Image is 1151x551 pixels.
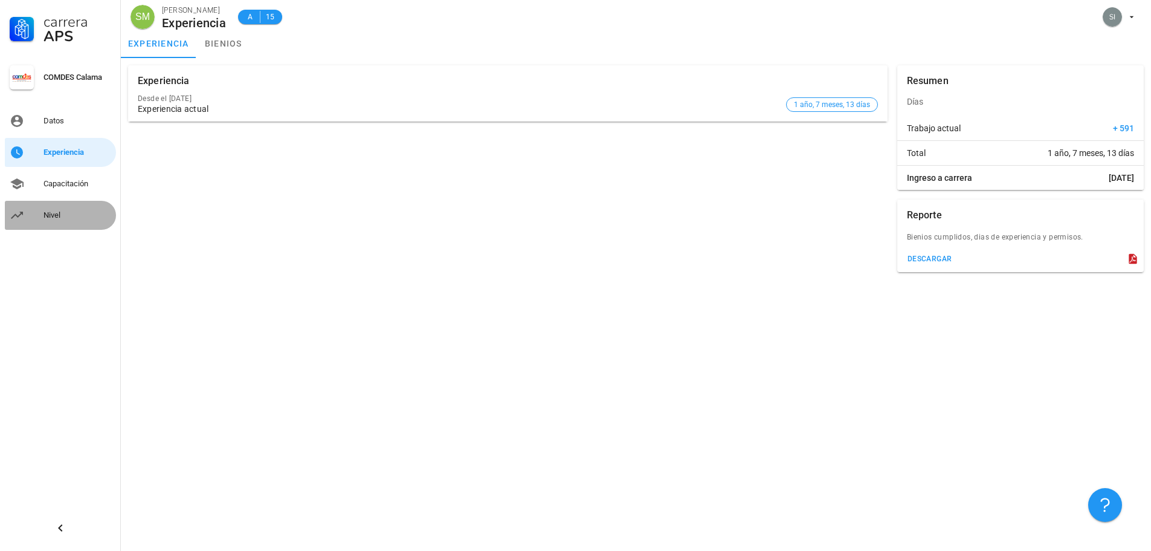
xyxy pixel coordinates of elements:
span: A [245,11,255,23]
a: bienios [196,29,251,58]
span: [DATE] [1109,172,1134,184]
div: Días [897,87,1144,116]
div: Carrera [44,15,111,29]
span: Total [907,147,926,159]
span: Ingreso a carrera [907,172,972,184]
div: Desde el [DATE] [138,94,781,103]
div: [PERSON_NAME] [162,4,226,16]
a: Nivel [5,201,116,230]
a: Datos [5,106,116,135]
div: Resumen [907,65,949,97]
span: 15 [265,11,275,23]
span: Trabajo actual [907,122,961,134]
div: avatar [131,5,155,29]
span: 1 año, 7 meses, 13 días [1048,147,1134,159]
a: Capacitación [5,169,116,198]
div: Experiencia [138,65,190,97]
a: Experiencia [5,138,116,167]
span: + 591 [1113,122,1134,134]
div: Experiencia [162,16,226,30]
div: Bienios cumplidos, dias de experiencia y permisos. [897,231,1144,250]
div: Experiencia [44,148,111,157]
button: descargar [902,250,957,267]
div: Reporte [907,200,942,231]
span: SM [135,5,150,29]
a: experiencia [121,29,196,58]
div: COMDES Calama [44,73,111,82]
div: Nivel [44,210,111,220]
div: Datos [44,116,111,126]
span: 1 año, 7 meses, 13 días [794,98,870,111]
div: avatar [1103,7,1122,27]
div: APS [44,29,111,44]
div: Experiencia actual [138,104,781,114]
div: Capacitación [44,179,111,189]
div: descargar [907,255,952,263]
